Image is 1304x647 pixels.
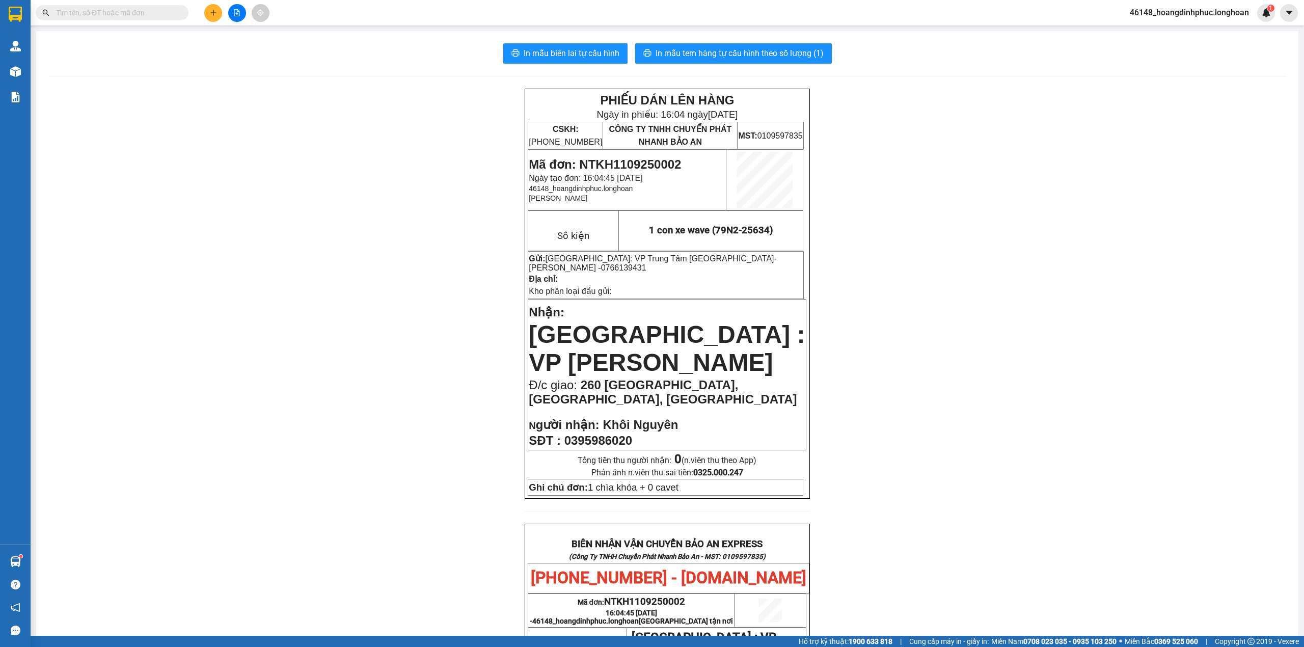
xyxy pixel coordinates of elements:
span: - [628,630,632,644]
strong: SĐT : [529,434,561,447]
span: In mẫu tem hàng tự cấu hình theo số lượng (1) [656,47,824,60]
button: printerIn mẫu tem hàng tự cấu hình theo số lượng (1) [635,43,832,64]
span: In mẫu biên lai tự cấu hình [524,47,619,60]
span: Miền Bắc [1125,636,1198,647]
span: Phản ánh n.viên thu sai tiền: [591,468,743,477]
span: 1 con xe wave (79N2-25634) [649,225,773,236]
button: caret-down [1280,4,1298,22]
span: 46148_hoangdinhphuc.longhoan [532,617,733,625]
span: Miền Nam [991,636,1117,647]
span: Đ/c giao: [529,378,580,392]
strong: 0708 023 035 - 0935 103 250 [1023,637,1117,645]
span: 16:04:45 [DATE] - [530,609,733,625]
input: Tìm tên, số ĐT hoặc mã đơn [56,7,176,18]
strong: Gửi: [529,254,545,263]
strong: (Công Ty TNHH Chuyển Phát Nhanh Bảo An - MST: 0109597835) [569,553,766,560]
strong: Địa chỉ: [529,275,558,283]
span: [GEOGRAPHIC_DATA] : VP [PERSON_NAME] [529,321,805,376]
strong: 0369 525 060 [1154,637,1198,645]
span: 1 chìa khóa + 0 cavet [529,482,678,493]
img: logo-vxr [9,7,22,22]
span: printer [643,49,651,59]
span: caret-down [1285,8,1294,17]
img: solution-icon [10,92,21,102]
span: Hỗ trợ kỹ thuật: [799,636,892,647]
span: Khôi Nguyên [603,418,678,432]
span: 0109597835 [738,131,802,140]
span: Nhận: [529,305,564,319]
button: file-add [228,4,246,22]
span: gười nhận: [536,418,600,432]
span: [GEOGRAPHIC_DATA] tận nơi [639,617,733,625]
strong: CSKH: [553,125,579,133]
button: printerIn mẫu biên lai tự cấu hình [503,43,628,64]
span: [PERSON_NAME] [529,194,587,202]
span: Mã đơn: [578,598,686,606]
span: | [900,636,902,647]
strong: 0 [674,452,682,466]
span: question-circle [11,580,20,589]
span: file-add [233,9,240,16]
span: (n.viên thu theo App) [674,455,756,465]
span: Ngày tạo đơn: 16:04:45 [DATE] [529,174,642,182]
strong: MST: [738,131,757,140]
span: plus [210,9,217,16]
span: aim [257,9,264,16]
span: [PHONE_NUMBER] [529,125,602,146]
span: [PERSON_NAME] - [529,263,646,272]
strong: N [529,420,599,431]
button: aim [252,4,269,22]
span: notification [11,603,20,612]
span: NTKH1109250002 [604,596,685,607]
button: plus [204,4,222,22]
span: 46148_hoangdinhphuc.longhoan [1122,6,1257,19]
span: copyright [1247,638,1255,645]
span: Cung cấp máy in - giấy in: [909,636,989,647]
img: warehouse-icon [10,66,21,77]
span: - [529,254,777,272]
span: 0766139431 [601,263,646,272]
span: [PHONE_NUMBER] - [DOMAIN_NAME] [531,568,806,587]
span: [GEOGRAPHIC_DATA]: VP Trung Tâm [GEOGRAPHIC_DATA] [546,254,774,263]
span: Kho phân loại đầu gửi: [529,287,612,295]
span: Số kiện [557,230,589,241]
img: warehouse-icon [10,556,21,567]
sup: 1 [1267,5,1274,12]
strong: Ghi chú đơn: [529,482,588,493]
span: 260 [GEOGRAPHIC_DATA],[GEOGRAPHIC_DATA], [GEOGRAPHIC_DATA] [529,378,797,406]
img: warehouse-icon [10,41,21,51]
span: message [11,626,20,635]
strong: 0325.000.247 [693,468,743,477]
span: Tổng tiền thu người nhận: [578,455,756,465]
strong: BIÊN NHẬN VẬN CHUYỂN BẢO AN EXPRESS [572,538,763,550]
span: Ngày in phiếu: 16:04 ngày [596,109,738,120]
span: Mã đơn: NTKH1109250002 [529,157,681,171]
sup: 1 [19,555,22,558]
span: 0395986020 [564,434,632,447]
strong: 1900 633 818 [849,637,892,645]
span: 1 [1269,5,1272,12]
img: icon-new-feature [1262,8,1271,17]
span: CÔNG TY TNHH CHUYỂN PHÁT NHANH BẢO AN [609,125,731,146]
strong: PHIẾU DÁN LÊN HÀNG [600,93,734,107]
span: printer [511,49,520,59]
span: 46148_hoangdinhphuc.longhoan [529,184,633,193]
span: search [42,9,49,16]
span: ⚪️ [1119,639,1122,643]
span: [DATE] [708,109,738,120]
span: | [1206,636,1207,647]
